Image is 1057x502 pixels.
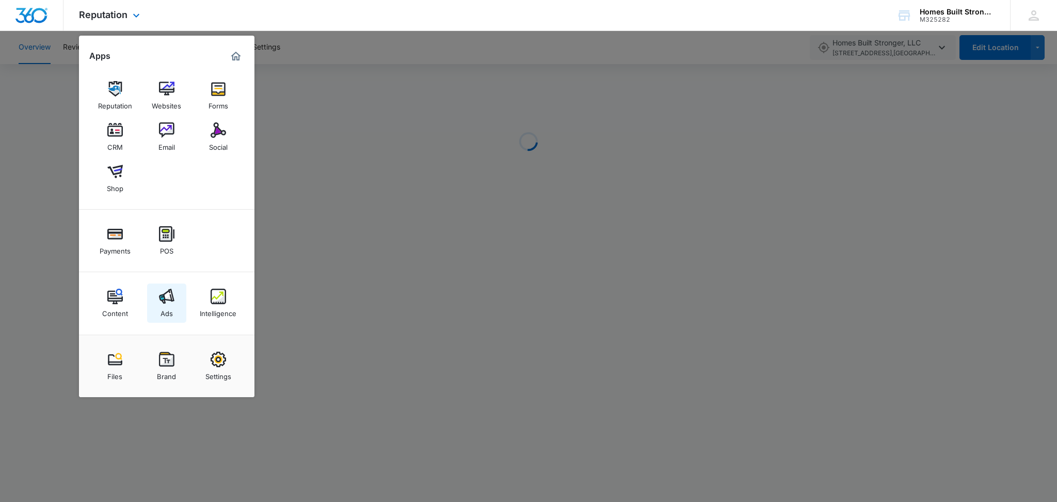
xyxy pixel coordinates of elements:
[95,117,135,156] a: CRM
[199,347,238,386] a: Settings
[152,97,181,110] div: Websites
[95,347,135,386] a: Files
[95,284,135,323] a: Content
[160,242,173,255] div: POS
[98,97,132,110] div: Reputation
[228,48,244,65] a: Marketing 360® Dashboard
[199,284,238,323] a: Intelligence
[100,242,131,255] div: Payments
[161,304,173,318] div: Ads
[95,221,135,260] a: Payments
[102,304,128,318] div: Content
[920,16,995,23] div: account id
[147,284,186,323] a: Ads
[95,159,135,198] a: Shop
[157,367,176,381] div: Brand
[107,367,122,381] div: Files
[200,304,236,318] div: Intelligence
[147,117,186,156] a: Email
[209,138,228,151] div: Social
[205,367,231,381] div: Settings
[147,347,186,386] a: Brand
[199,76,238,115] a: Forms
[147,221,186,260] a: POS
[147,76,186,115] a: Websites
[920,8,995,16] div: account name
[158,138,175,151] div: Email
[79,9,127,20] span: Reputation
[199,117,238,156] a: Social
[107,179,123,193] div: Shop
[95,76,135,115] a: Reputation
[107,138,123,151] div: CRM
[89,51,110,61] h2: Apps
[209,97,228,110] div: Forms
